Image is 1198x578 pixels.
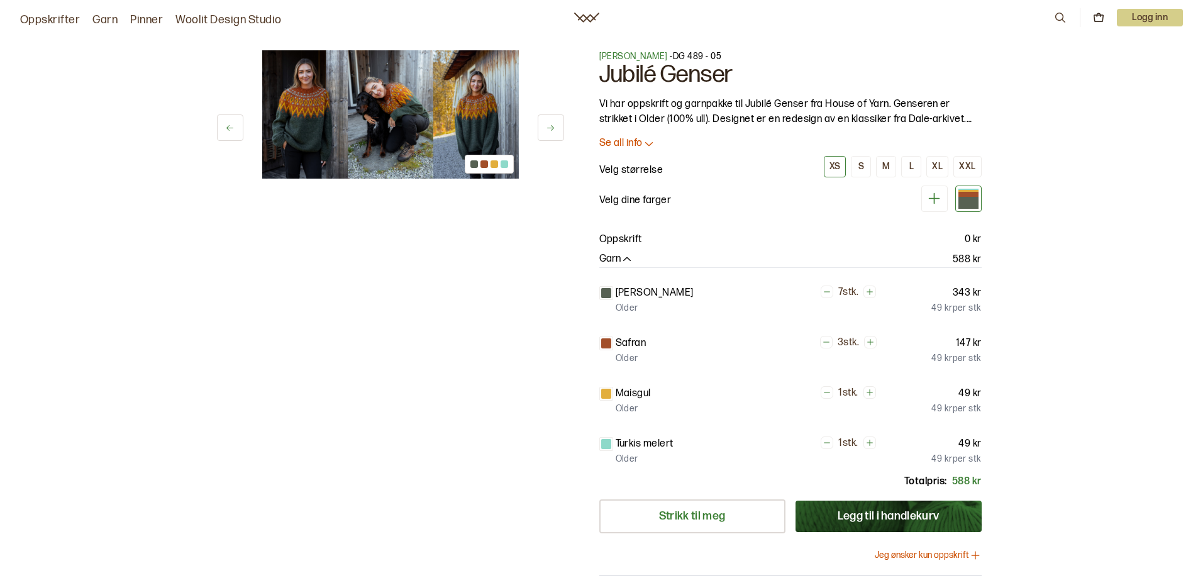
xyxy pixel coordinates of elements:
p: Older [616,352,638,365]
a: Woolit [574,13,599,23]
p: Logg inn [1117,9,1183,26]
p: Totalpris: [904,474,947,489]
p: Older [616,453,638,465]
button: Se all info [599,137,982,150]
a: Garn [92,11,118,29]
p: 343 kr [953,286,982,301]
p: 1 stk. [838,387,858,400]
p: Oppskrift [599,232,642,247]
p: 49 kr [958,386,981,401]
p: Velg størrelse [599,163,663,178]
p: Se all info [599,137,643,150]
div: L [909,161,914,172]
div: M [882,161,890,172]
a: Strikk til meg [599,499,785,533]
h1: Jubilé Genser [599,63,982,87]
a: [PERSON_NAME] [599,51,668,62]
p: 49 kr per stk [931,352,981,365]
p: Maisgul [616,386,651,401]
img: Bilde av oppskrift [262,50,348,179]
button: User dropdown [1117,9,1183,26]
div: S [858,161,864,172]
p: 7 stk. [838,286,858,299]
button: XXL [953,156,981,177]
p: 588 kr [953,252,982,267]
p: Older [616,403,638,415]
button: Jeg ønsker kun oppskrift [875,549,982,562]
p: [PERSON_NAME] [616,286,694,301]
p: - DG 489 - 05 [599,50,982,63]
div: XL [932,161,943,172]
p: Vi har oppskrift og garnpakke til Jubilé Genser fra House of Yarn. Genseren er strikket i Older (... [599,97,982,127]
button: M [876,156,896,177]
p: Turkis melert [616,436,674,452]
p: 49 kr [958,436,981,452]
a: Woolit Design Studio [175,11,282,29]
p: 49 kr per stk [931,302,981,314]
p: Older [616,302,638,314]
a: Pinner [130,11,163,29]
button: Legg til i handlekurv [796,501,982,532]
p: 0 kr [965,232,982,247]
a: Oppskrifter [20,11,80,29]
div: XS [829,161,841,172]
p: 1 stk. [838,437,858,450]
p: 49 kr per stk [931,453,981,465]
button: XS [824,156,846,177]
div: Grønn [955,186,982,212]
img: Bilde av oppskrift [348,50,433,179]
p: 49 kr per stk [931,403,981,415]
button: XL [926,156,948,177]
button: L [901,156,921,177]
div: XXL [959,161,975,172]
p: 588 kr [952,474,982,489]
img: Bilde av oppskrift [433,50,519,179]
button: S [851,156,871,177]
p: Safran [616,336,646,351]
p: Velg dine farger [599,193,672,208]
button: Garn [599,253,633,266]
p: 147 kr [956,336,982,351]
p: 3 stk. [838,336,859,350]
